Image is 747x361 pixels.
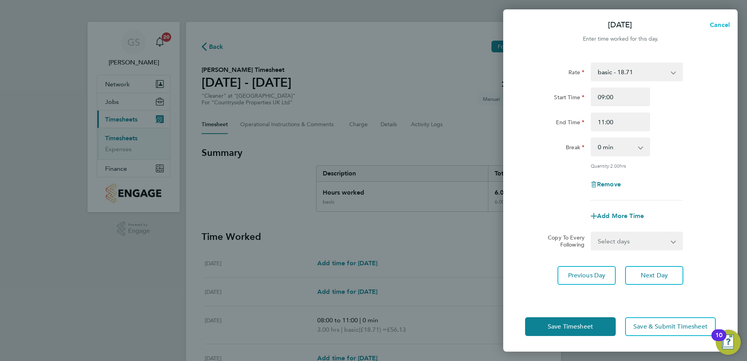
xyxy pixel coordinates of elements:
[558,266,616,285] button: Previous Day
[591,213,644,219] button: Add More Time
[716,330,741,355] button: Open Resource Center, 10 new notifications
[566,144,584,153] label: Break
[591,163,683,169] div: Quantity: hrs
[633,323,708,331] span: Save & Submit Timesheet
[554,94,584,103] label: Start Time
[715,335,722,345] div: 10
[541,234,584,248] label: Copy To Every Following
[556,119,584,128] label: End Time
[697,17,738,33] button: Cancel
[625,266,683,285] button: Next Day
[597,180,621,188] span: Remove
[610,163,620,169] span: 2.00
[608,20,632,30] p: [DATE]
[591,113,650,131] input: E.g. 18:00
[591,88,650,106] input: E.g. 08:00
[525,317,616,336] button: Save Timesheet
[597,212,644,220] span: Add More Time
[591,181,621,188] button: Remove
[641,272,668,279] span: Next Day
[503,34,738,44] div: Enter time worked for this day.
[625,317,716,336] button: Save & Submit Timesheet
[568,272,606,279] span: Previous Day
[548,323,593,331] span: Save Timesheet
[568,69,584,78] label: Rate
[708,21,730,29] span: Cancel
